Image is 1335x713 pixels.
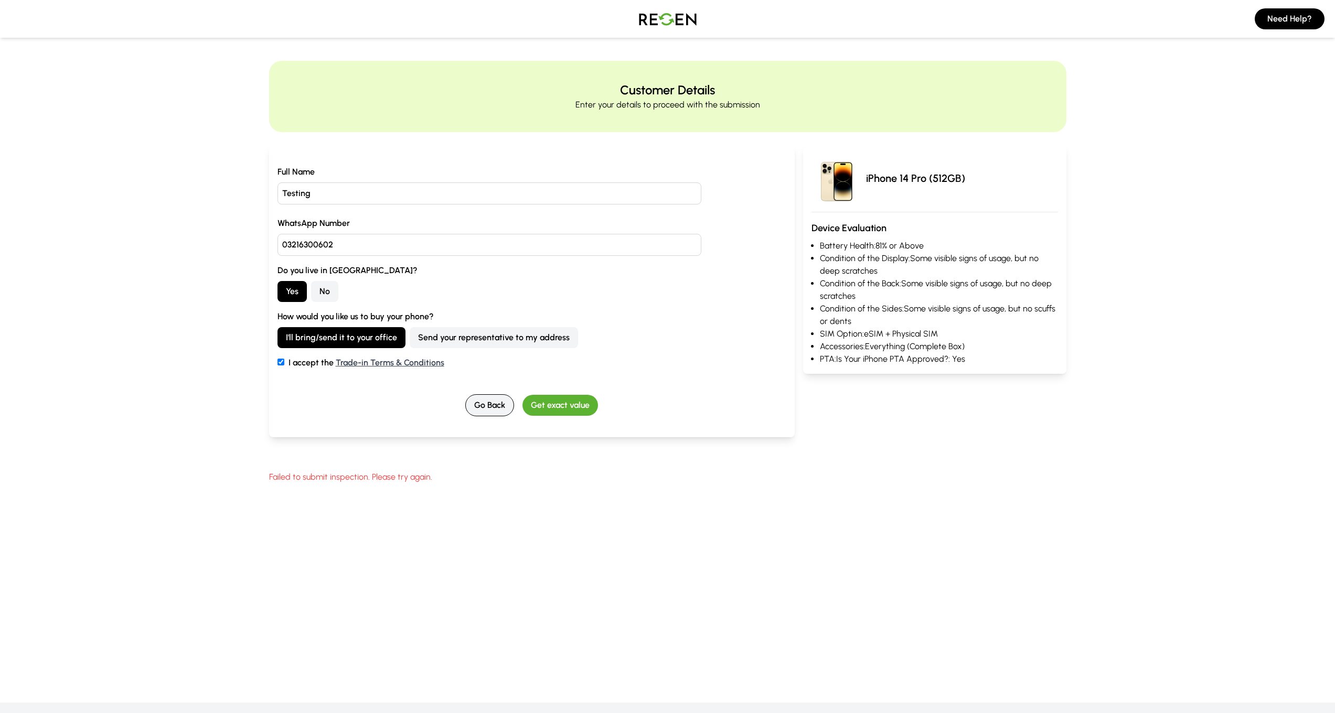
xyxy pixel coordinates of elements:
[277,310,787,323] label: How would you like us to buy your phone?
[631,4,704,34] img: Logo
[820,252,1058,277] li: Condition of the Display: Some visible signs of usage, but no deep scratches
[277,166,787,178] label: Full Name
[620,82,715,99] h2: Customer Details
[820,328,1058,340] li: SIM Option: eSIM + Physical SIM
[277,217,787,230] label: WhatsApp Number
[820,240,1058,252] li: Battery Health: 81% or Above
[277,281,307,302] button: Yes
[820,340,1058,353] li: Accessories: Everything (Complete Box)
[277,356,787,369] label: I accept the
[820,353,1058,365] li: PTA: Is Your iPhone PTA Approved?: Yes
[811,221,1058,235] h3: Device Evaluation
[522,395,598,416] button: Get exact value
[820,277,1058,303] li: Condition of the Back: Some visible signs of usage, but no deep scratches
[311,281,338,302] button: No
[269,471,1066,483] div: Failed to submit inspection. Please try again.
[336,358,444,368] a: Trade-in Terms & Conditions
[277,182,702,204] input: Enter your name here...
[1255,8,1325,29] button: Need Help?
[575,99,760,111] p: Enter your details to proceed with the submission
[277,359,284,365] input: I accept the Trade-in Terms & Conditions
[811,153,862,203] img: iPhone 14 Pro
[277,234,702,256] input: (03XXXXXXXXX)
[277,327,405,348] button: I'll bring/send it to your office
[820,303,1058,328] li: Condition of the Sides: Some visible signs of usage, but no scuffs or dents
[410,327,578,348] button: Send your representative to my address
[866,171,965,186] p: iPhone 14 Pro (512GB)
[277,264,787,277] label: Do you live in [GEOGRAPHIC_DATA]?
[465,394,514,416] button: Go Back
